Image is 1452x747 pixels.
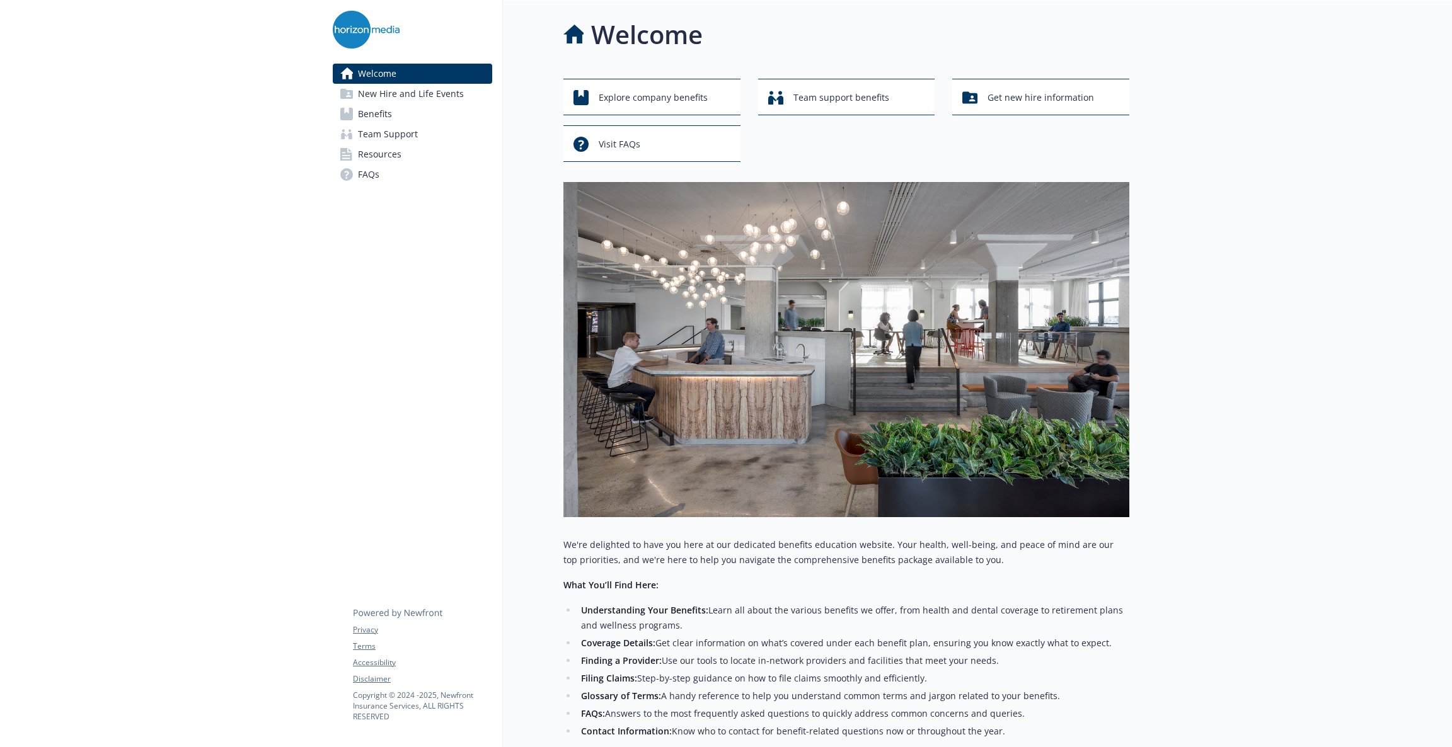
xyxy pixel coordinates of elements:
[358,124,418,144] span: Team Support
[333,64,492,84] a: Welcome
[952,79,1129,115] button: Get new hire information
[793,86,889,110] span: Team support benefits
[353,624,492,636] a: Privacy
[563,182,1129,517] img: overview page banner
[358,104,392,124] span: Benefits
[758,79,935,115] button: Team support benefits
[353,690,492,722] p: Copyright © 2024 - 2025 , Newfront Insurance Services, ALL RIGHTS RESERVED
[358,84,464,104] span: New Hire and Life Events
[358,164,379,185] span: FAQs
[581,725,672,737] strong: Contact Information:
[333,104,492,124] a: Benefits
[333,164,492,185] a: FAQs
[577,706,1129,721] li: Answers to the most frequently asked questions to quickly address common concerns and queries.
[599,86,708,110] span: Explore company benefits
[353,657,492,668] a: Accessibility
[577,671,1129,686] li: Step-by-step guidance on how to file claims smoothly and efficiently.
[581,604,708,616] strong: Understanding Your Benefits:
[577,636,1129,651] li: Get clear information on what’s covered under each benefit plan, ensuring you know exactly what t...
[581,654,662,666] strong: Finding a Provider:
[563,537,1129,567] p: We're delighted to have you here at our dedicated benefits education website. Your health, well-b...
[563,79,740,115] button: Explore company benefits
[581,707,605,719] strong: FAQs:
[581,672,637,684] strong: Filing Claims:
[353,673,492,685] a: Disclaimer
[333,124,492,144] a: Team Support
[577,688,1129,704] li: A handy reference to help you understand common terms and jargon related to your benefits.
[577,603,1129,633] li: Learn all about the various benefits we offer, from health and dental coverage to retirement plan...
[333,84,492,104] a: New Hire and Life Events
[577,653,1129,668] li: Use our tools to locate in-network providers and facilities that meet your needs.
[599,132,640,156] span: Visit FAQs
[333,144,492,164] a: Resources
[353,641,492,652] a: Terms
[358,144,401,164] span: Resources
[988,86,1094,110] span: Get new hire information
[591,16,703,54] h1: Welcome
[581,690,661,702] strong: Glossary of Terms:
[563,125,740,162] button: Visit FAQs
[563,579,659,591] strong: What You’ll Find Here:
[577,724,1129,739] li: Know who to contact for benefit-related questions now or throughout the year.
[581,637,655,649] strong: Coverage Details:
[358,64,396,84] span: Welcome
